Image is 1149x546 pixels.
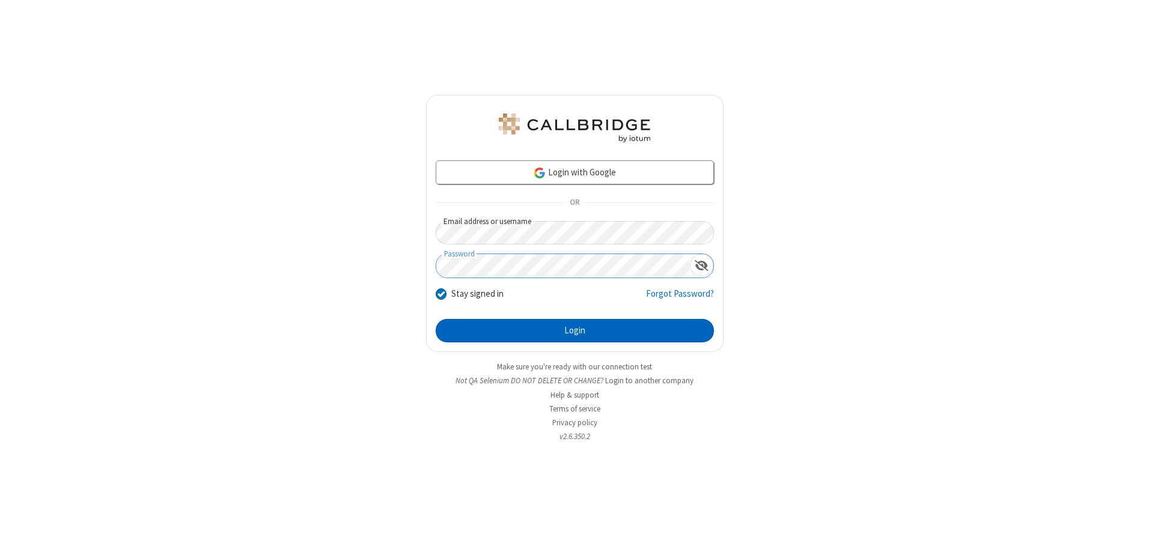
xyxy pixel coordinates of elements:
a: Forgot Password? [646,287,714,310]
li: Not QA Selenium DO NOT DELETE OR CHANGE? [426,375,724,386]
a: Privacy policy [552,417,597,428]
label: Stay signed in [451,287,504,301]
button: Login [436,319,714,343]
li: v2.6.350.2 [426,431,724,442]
span: OR [565,195,584,211]
input: Email address or username [436,221,714,244]
input: Password [436,254,690,278]
a: Login with Google [436,160,714,184]
a: Make sure you're ready with our connection test [497,362,652,372]
a: Help & support [550,390,599,400]
div: Show password [690,254,713,276]
button: Login to another company [605,375,693,386]
img: QA Selenium DO NOT DELETE OR CHANGE [496,114,653,142]
a: Terms of service [549,404,600,414]
img: google-icon.png [533,166,546,180]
